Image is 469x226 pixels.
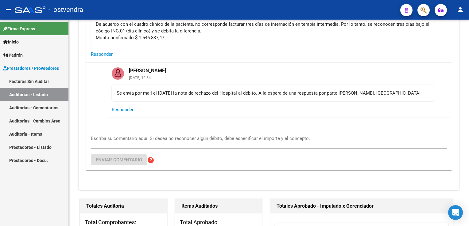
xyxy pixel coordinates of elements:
[3,39,19,45] span: Inicio
[124,62,171,74] mat-card-title: [PERSON_NAME]
[277,201,447,211] h1: Totales Aprobado - Imputado x Gerenciador
[91,49,113,60] button: Responder
[5,6,12,13] mat-icon: menu
[181,201,256,211] h1: Items Auditados
[91,51,113,57] span: Responder
[91,154,147,165] button: Enviar comentario
[48,3,83,17] span: - ostvendra
[112,107,134,112] span: Responder
[86,201,161,211] h1: Totales Auditoría
[112,104,134,115] button: Responder
[3,65,59,72] span: Prestadores / Proveedores
[147,156,154,164] mat-icon: help
[117,90,430,96] div: Se envía por mail el [DATE] la nota de rechazo del Hospital al débito. A la espera de una respues...
[96,157,142,163] span: Enviar comentario
[124,76,171,80] mat-card-subtitle: [DATE] 12:34
[3,52,23,58] span: Padrón
[457,6,464,13] mat-icon: person
[448,205,463,220] div: Open Intercom Messenger
[3,25,35,32] span: Firma Express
